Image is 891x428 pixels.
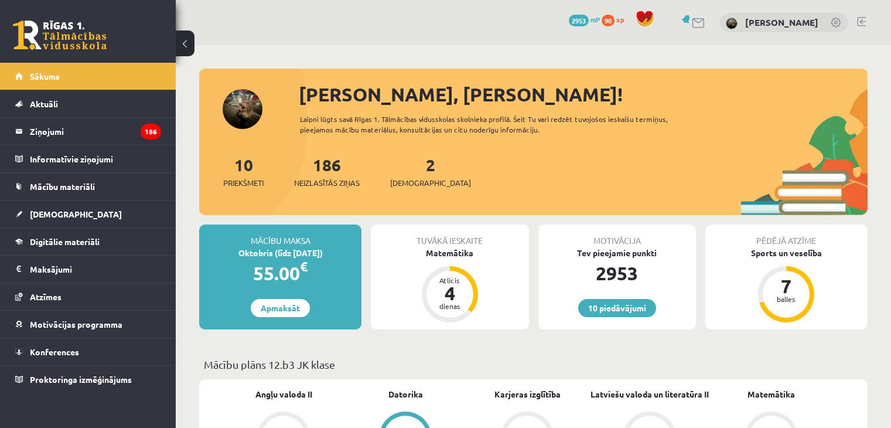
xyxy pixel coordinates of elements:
div: Oktobris (līdz [DATE]) [199,247,361,259]
span: Aktuāli [30,98,58,109]
a: Proktoringa izmēģinājums [15,366,161,393]
div: Laipni lūgts savā Rīgas 1. Tālmācības vidusskolas skolnieka profilā. Šeit Tu vari redzēt tuvojošo... [300,114,701,135]
p: Mācību plāns 12.b3 JK klase [204,356,863,372]
a: Matemātika Atlicis 4 dienas [371,247,528,324]
div: 4 [432,284,467,303]
i: 186 [141,124,161,140]
a: 10 piedāvājumi [578,299,656,317]
a: Sports un veselība 7 balles [705,247,868,324]
div: 55.00 [199,259,361,287]
a: Motivācijas programma [15,311,161,338]
span: Atzīmes [30,291,62,302]
a: Konferences [15,338,161,365]
span: Mācību materiāli [30,181,95,192]
a: Informatīvie ziņojumi [15,145,161,172]
legend: Ziņojumi [30,118,161,145]
legend: Maksājumi [30,256,161,283]
a: 186Neizlasītās ziņas [294,154,360,189]
span: Proktoringa izmēģinājums [30,374,132,385]
a: Karjeras izglītība [494,388,561,400]
span: Sākums [30,71,60,81]
a: Latviešu valoda un literatūra II [590,388,709,400]
a: Mācību materiāli [15,173,161,200]
a: 90 xp [602,15,630,24]
a: Ziņojumi186 [15,118,161,145]
a: Digitālie materiāli [15,228,161,255]
span: [DEMOGRAPHIC_DATA] [30,209,122,219]
div: Matemātika [371,247,528,259]
div: Pēdējā atzīme [705,225,868,247]
a: Atzīmes [15,283,161,310]
div: Motivācija [538,225,696,247]
a: Aktuāli [15,90,161,117]
div: Mācību maksa [199,225,361,247]
a: 10Priekšmeti [223,154,264,189]
div: dienas [432,303,467,310]
div: Atlicis [432,277,467,284]
div: Tev pieejamie punkti [538,247,696,259]
span: mP [590,15,600,24]
a: 2953 mP [569,15,600,24]
div: Tuvākā ieskaite [371,225,528,247]
a: 2[DEMOGRAPHIC_DATA] [390,154,471,189]
a: [DEMOGRAPHIC_DATA] [15,201,161,227]
span: Motivācijas programma [30,319,122,330]
div: 2953 [538,259,696,287]
a: Angļu valoda II [255,388,312,400]
div: balles [769,295,804,303]
a: [PERSON_NAME] [745,16,818,28]
span: xp [616,15,624,24]
a: Maksājumi [15,256,161,283]
span: 90 [602,15,615,26]
span: Neizlasītās ziņas [294,177,360,189]
span: [DEMOGRAPHIC_DATA] [390,177,471,189]
a: Matemātika [747,388,795,400]
span: Priekšmeti [223,177,264,189]
img: Diāna Janeta Snahovska [726,18,738,29]
div: [PERSON_NAME], [PERSON_NAME]! [299,80,868,108]
span: 2953 [569,15,589,26]
span: € [300,258,308,275]
legend: Informatīvie ziņojumi [30,145,161,172]
a: Datorika [388,388,423,400]
div: 7 [769,277,804,295]
a: Rīgas 1. Tālmācības vidusskola [13,21,107,50]
span: Konferences [30,347,79,357]
a: Sākums [15,63,161,90]
span: Digitālie materiāli [30,236,100,247]
a: Apmaksāt [251,299,310,317]
div: Sports un veselība [705,247,868,259]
